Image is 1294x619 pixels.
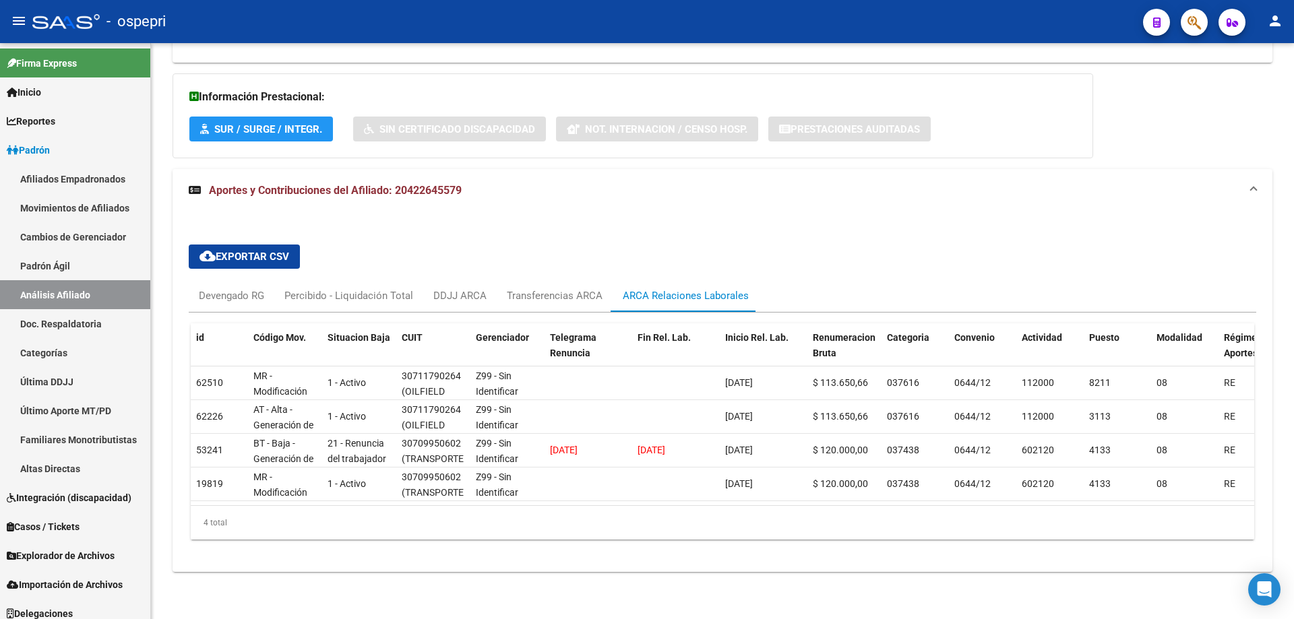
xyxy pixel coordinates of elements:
[7,548,115,563] span: Explorador de Archivos
[253,438,313,480] span: BT - Baja - Generación de Clave
[433,288,487,303] div: DDJJ ARCA
[1157,411,1167,422] span: 08
[887,332,929,343] span: Categoria
[638,332,691,343] span: Fin Rel. Lab.
[1022,411,1054,422] span: 112000
[253,404,313,446] span: AT - Alta - Generación de clave
[402,420,445,461] span: (OILFIELD SERVICES S.A.)
[253,471,317,544] span: MR - Modificación de datos en la relación CUIT –CUIL
[887,445,919,455] span: 037438
[556,117,758,141] button: Not. Internacion / Censo Hosp.
[196,377,223,388] span: 62510
[199,251,289,263] span: Exportar CSV
[173,169,1272,212] mat-expansion-panel-header: Aportes y Contribuciones del Afiliado: 20422645579
[1224,377,1235,388] span: RE
[720,323,807,383] datatable-header-cell: Inicio Rel. Lab.
[813,411,868,422] span: $ 113.650,66
[545,323,632,383] datatable-header-cell: Telegrama Renuncia
[248,323,322,383] datatable-header-cell: Código Mov.
[1224,332,1262,358] span: Régimen Aportes
[1219,323,1286,383] datatable-header-cell: Régimen Aportes
[725,445,753,455] span: [DATE]
[196,411,223,422] span: 62226
[191,506,1254,540] div: 4 total
[1022,377,1054,388] span: 112000
[7,56,77,71] span: Firma Express
[196,332,204,343] span: id
[550,445,578,455] span: [DATE]
[1157,478,1167,489] span: 08
[402,469,461,485] div: 30709950602
[725,332,789,343] span: Inicio Rel. Lab.
[328,438,386,525] span: 21 - Renuncia del trabajador / ART.240 - LCT / ART.64 Inc.a) L22248 y otras
[199,288,264,303] div: Devengado RG
[470,323,545,383] datatable-header-cell: Gerenciador
[1089,332,1119,343] span: Puesto
[725,377,753,388] span: [DATE]
[1224,478,1235,489] span: RE
[402,487,493,529] span: (TRANSPORTE [GEOGRAPHIC_DATA] S.R.L. S. R. L.)
[402,368,461,384] div: 30711790264
[328,411,366,422] span: 1 - Activo
[585,123,747,135] span: Not. Internacion / Censo Hosp.
[1084,323,1151,383] datatable-header-cell: Puesto
[1157,445,1167,455] span: 08
[887,377,919,388] span: 037616
[191,323,248,383] datatable-header-cell: id
[402,453,493,495] span: (TRANSPORTE [GEOGRAPHIC_DATA] S.R.L. S. R. L.)
[253,332,306,343] span: Código Mov.
[173,212,1272,572] div: Aportes y Contribuciones del Afiliado: 20422645579
[1157,377,1167,388] span: 08
[813,478,868,489] span: $ 120.000,00
[791,123,920,135] span: Prestaciones Auditadas
[253,370,317,443] span: MR - Modificación de datos en la relación CUIT –CUIL
[1089,445,1111,455] span: 4133
[7,85,41,100] span: Inicio
[209,184,462,197] span: Aportes y Contribuciones del Afiliado: 20422645579
[1224,411,1235,422] span: RE
[949,323,1016,383] datatable-header-cell: Convenio
[887,411,919,422] span: 037616
[328,332,390,343] span: Situacion Baja
[813,332,875,358] span: Renumeracion Bruta
[725,478,753,489] span: [DATE]
[1016,323,1084,383] datatable-header-cell: Actividad
[7,114,55,129] span: Reportes
[189,245,300,269] button: Exportar CSV
[328,377,366,388] span: 1 - Activo
[882,323,949,383] datatable-header-cell: Categoria
[284,288,413,303] div: Percibido - Liquidación Total
[638,445,665,455] span: [DATE]
[507,288,603,303] div: Transferencias ARCA
[954,411,991,422] span: 0644/12
[476,438,518,464] span: Z99 - Sin Identificar
[189,117,333,141] button: SUR / SURGE / INTEGR.
[199,248,216,264] mat-icon: cloud_download
[1267,13,1283,29] mat-icon: person
[623,288,749,303] div: ARCA Relaciones Laborales
[725,411,753,422] span: [DATE]
[1089,411,1111,422] span: 3113
[813,377,868,388] span: $ 113.650,66
[813,445,868,455] span: $ 120.000,00
[402,436,461,451] div: 30709950602
[189,88,1076,106] h3: Información Prestacional:
[1151,323,1219,383] datatable-header-cell: Modalidad
[954,332,995,343] span: Convenio
[1022,445,1054,455] span: 602120
[1089,478,1111,489] span: 4133
[1022,478,1054,489] span: 602120
[402,332,423,343] span: CUIT
[11,13,27,29] mat-icon: menu
[807,323,882,383] datatable-header-cell: Renumeracion Bruta
[1224,445,1235,455] span: RE
[550,332,596,358] span: Telegrama Renuncia
[954,478,991,489] span: 0644/12
[954,377,991,388] span: 0644/12
[328,478,366,489] span: 1 - Activo
[7,143,50,158] span: Padrón
[1089,377,1111,388] span: 8211
[7,490,131,505] span: Integración (discapacidad)
[476,332,529,343] span: Gerenciador
[379,123,535,135] span: Sin Certificado Discapacidad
